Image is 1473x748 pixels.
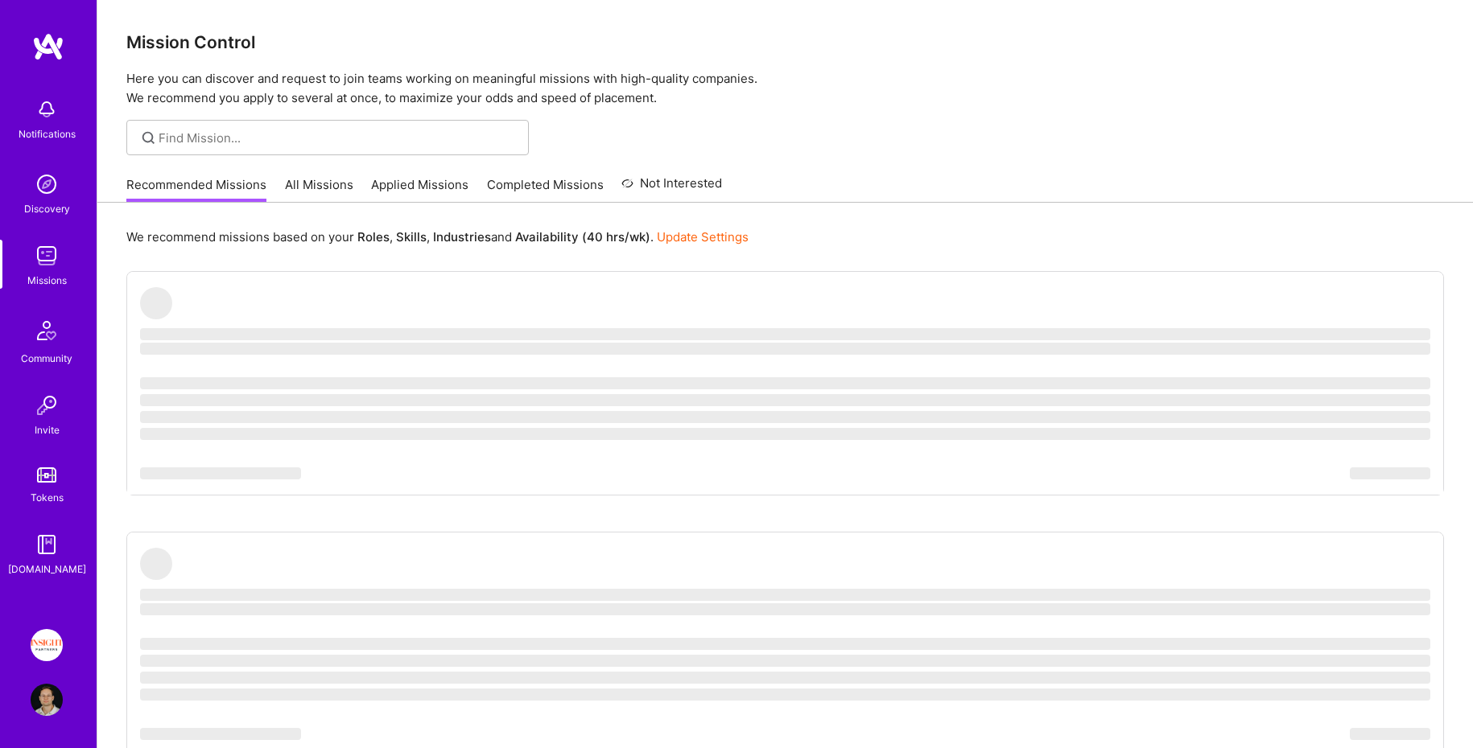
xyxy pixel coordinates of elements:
[159,129,517,146] input: Find Mission...
[433,229,491,245] b: Industries
[621,174,722,203] a: Not Interested
[27,272,67,289] div: Missions
[24,200,70,217] div: Discovery
[31,684,63,716] img: User Avatar
[19,125,76,142] div: Notifications
[31,629,63,661] img: Insight Partners: Data & AI - Sourcing
[27,311,66,350] img: Community
[31,240,63,272] img: teamwork
[31,93,63,125] img: bell
[21,350,72,367] div: Community
[31,489,64,506] div: Tokens
[31,389,63,421] img: Invite
[126,176,266,203] a: Recommended Missions
[126,69,1444,108] p: Here you can discover and request to join teams working on meaningful missions with high-quality ...
[285,176,353,203] a: All Missions
[139,129,158,147] i: icon SearchGrey
[37,467,56,483] img: tokens
[371,176,468,203] a: Applied Missions
[657,229,749,245] a: Update Settings
[31,168,63,200] img: discovery
[396,229,427,245] b: Skills
[515,229,650,245] b: Availability (40 hrs/wk)
[27,684,67,716] a: User Avatar
[487,176,604,203] a: Completed Missions
[31,528,63,561] img: guide book
[8,561,86,577] div: [DOMAIN_NAME]
[126,32,1444,52] h3: Mission Control
[35,421,60,438] div: Invite
[357,229,390,245] b: Roles
[27,629,67,661] a: Insight Partners: Data & AI - Sourcing
[32,32,64,61] img: logo
[126,228,749,245] p: We recommend missions based on your , , and .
